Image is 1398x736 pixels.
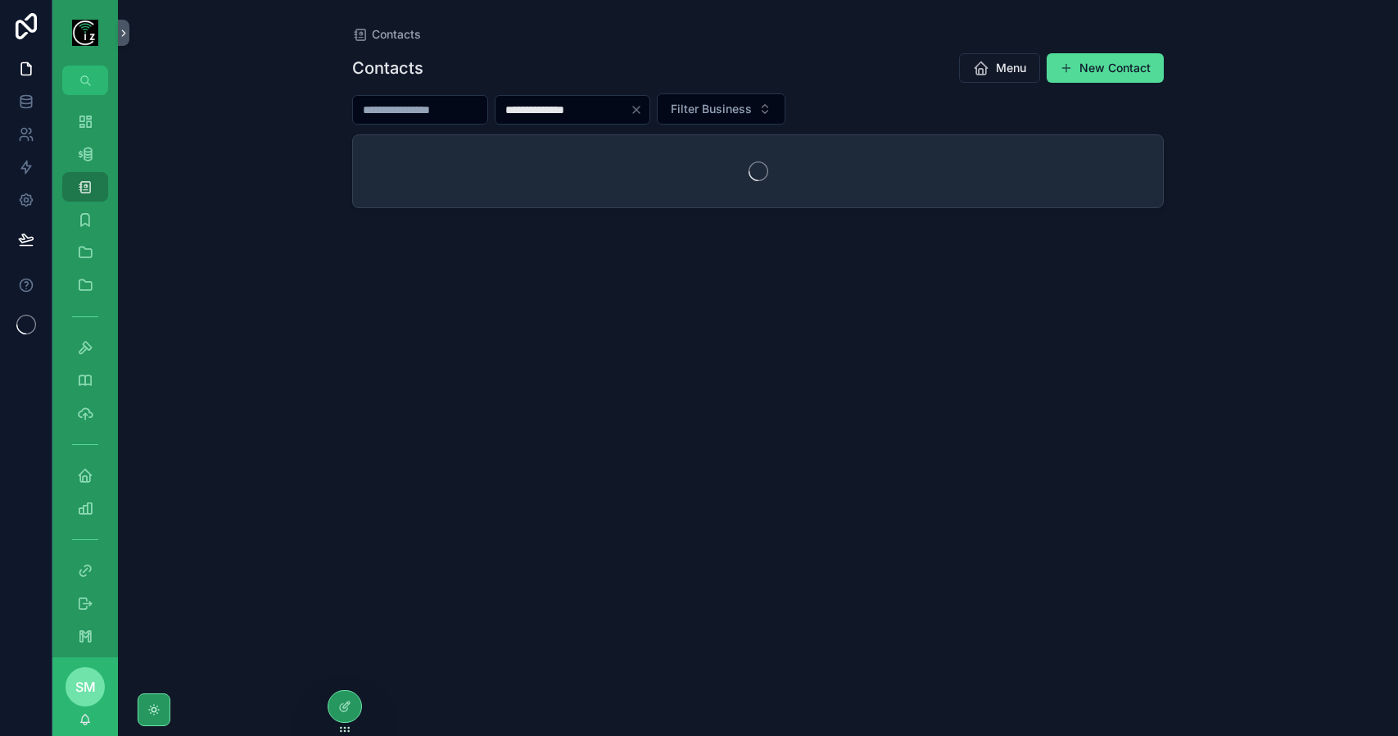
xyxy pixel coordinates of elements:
span: Contacts [372,26,421,43]
span: Filter Business [671,101,752,117]
button: Clear [630,103,649,116]
button: Menu [959,53,1040,83]
span: Menu [996,60,1026,76]
h1: Contacts [352,57,423,80]
span: SM [75,677,96,697]
button: Select Button [657,93,785,125]
button: New Contact [1047,53,1164,83]
a: Contacts [352,26,421,43]
div: scrollable content [52,95,118,657]
img: App logo [72,20,98,46]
